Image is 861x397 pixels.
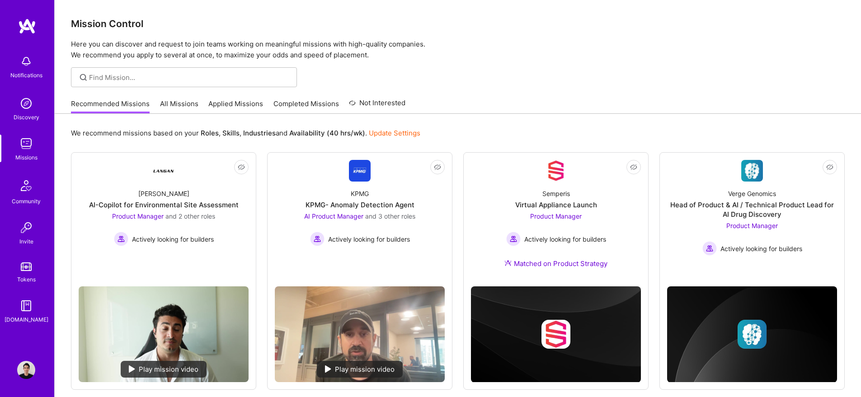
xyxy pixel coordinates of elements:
div: Head of Product & AI / Technical Product Lead for AI Drug Discovery [667,200,837,219]
img: logo [18,18,36,34]
img: Invite [17,219,35,237]
div: Verge Genomics [728,189,776,198]
span: Product Manager [112,212,164,220]
i: icon EyeClosed [630,163,637,171]
img: User Avatar [17,361,35,379]
img: Company Logo [349,160,371,182]
img: Company logo [738,320,767,349]
div: Virtual Appliance Launch [515,200,597,210]
b: Availability (40 hrs/wk) [289,129,365,137]
div: Discovery [14,112,39,122]
img: discovery [17,94,35,112]
img: guide book [17,297,35,315]
b: Roles [201,129,219,137]
i: icon SearchGrey [78,72,89,83]
div: Community [12,196,41,206]
span: Product Manager [726,222,778,229]
img: play [325,365,331,373]
span: and 3 other roles [365,212,415,220]
a: All Missions [160,99,198,114]
span: AI Product Manager [304,212,363,220]
img: Company Logo [741,160,763,182]
img: bell [17,52,35,70]
i: icon EyeClosed [434,163,441,171]
img: No Mission [79,286,249,382]
div: Matched on Product Strategy [504,259,607,268]
img: Company Logo [153,160,174,182]
div: KPMG- Anomaly Detection Agent [306,200,414,210]
a: Recommended Missions [71,99,150,114]
h3: Mission Control [71,18,845,29]
span: and 2 other roles [165,212,215,220]
a: Completed Missions [273,99,339,114]
a: Applied Missions [208,99,263,114]
div: Tokens [17,275,36,284]
img: Company Logo [545,160,567,182]
a: Not Interested [349,98,405,114]
img: tokens [21,262,32,271]
img: Ateam Purple Icon [504,259,512,266]
b: Skills [222,129,240,137]
div: [PERSON_NAME] [138,189,189,198]
i: icon EyeClosed [238,163,245,171]
i: icon EyeClosed [826,163,833,171]
div: Missions [15,153,38,162]
img: Company logo [541,320,570,349]
img: Actively looking for builders [310,232,325,246]
span: Actively looking for builders [328,234,410,244]
div: Notifications [10,70,42,80]
img: play [129,365,135,373]
span: Product Manager [530,212,582,220]
div: Play mission video [317,361,403,378]
div: Invite [19,237,33,246]
div: [DOMAIN_NAME] [5,315,48,324]
input: Find Mission... [89,73,290,82]
div: AI-Copilot for Environmental Site Assessment [89,200,239,210]
span: Actively looking for builders [720,244,802,253]
b: Industries [243,129,276,137]
img: Actively looking for builders [702,241,717,256]
div: Play mission video [121,361,207,378]
img: Community [15,175,37,196]
p: We recommend missions based on your , , and . [71,128,420,138]
img: Actively looking for builders [114,232,128,246]
p: Here you can discover and request to join teams working on meaningful missions with high-quality ... [71,39,845,61]
span: Actively looking for builders [132,234,214,244]
img: cover [471,286,641,383]
img: Actively looking for builders [506,232,521,246]
a: Update Settings [369,129,420,137]
div: KPMG [351,189,369,198]
img: cover [667,286,837,383]
div: Semperis [542,189,570,198]
img: teamwork [17,135,35,153]
span: Actively looking for builders [524,234,606,244]
img: No Mission [275,286,445,382]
